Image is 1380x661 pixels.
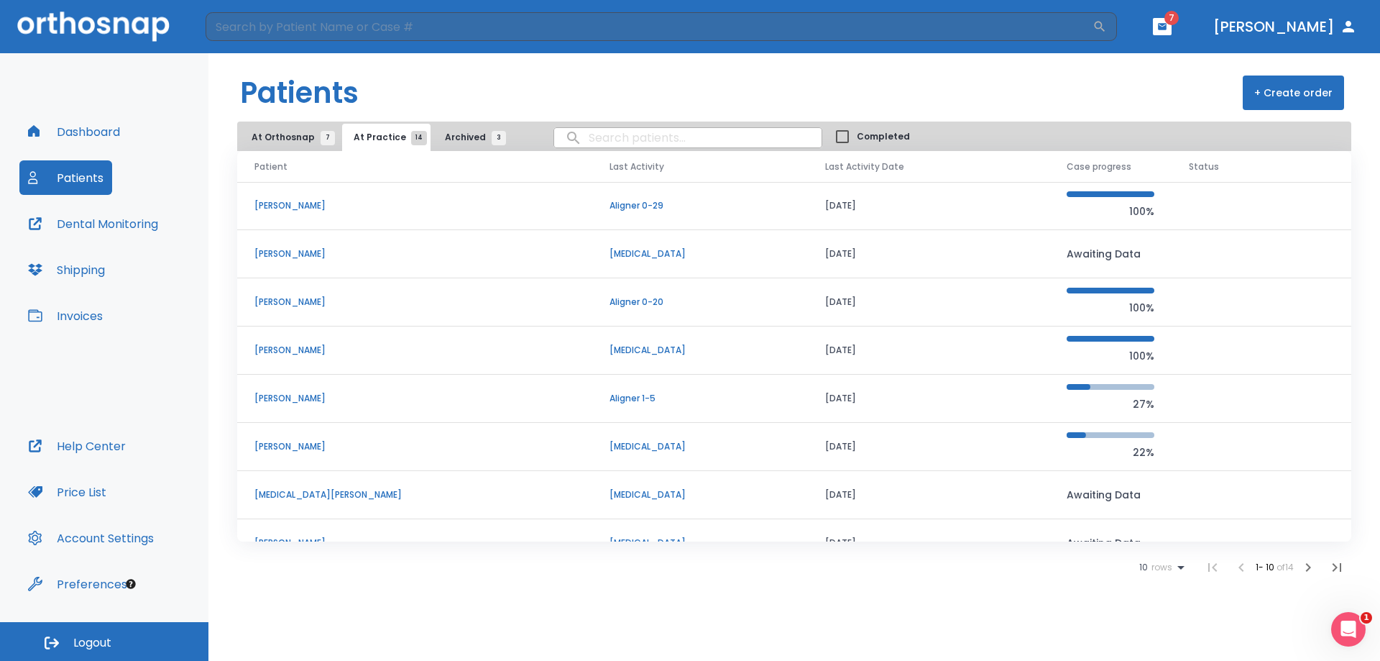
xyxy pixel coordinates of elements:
[252,131,328,144] span: At Orthosnap
[1067,534,1154,552] p: Awaiting Data
[808,182,1049,230] td: [DATE]
[1361,612,1372,624] span: 1
[1331,612,1366,647] iframe: Intercom live chat
[609,392,791,405] p: Aligner 1-5
[1189,160,1219,173] span: Status
[1256,561,1276,573] span: 1 - 10
[254,296,575,309] p: [PERSON_NAME]
[321,131,335,145] span: 7
[19,475,115,509] button: Price List
[1067,245,1154,263] p: Awaiting Data
[808,327,1049,375] td: [DATE]
[1067,444,1154,461] p: 22%
[825,160,904,173] span: Last Activity Date
[17,12,170,41] img: Orthosnap
[808,471,1049,519] td: [DATE]
[808,230,1049,278] td: [DATE]
[1067,299,1154,316] p: 100%
[254,392,575,405] p: [PERSON_NAME]
[808,519,1049,567] td: [DATE]
[1067,486,1154,503] p: Awaiting Data
[1164,11,1179,25] span: 7
[1148,562,1172,573] span: rows
[19,160,112,195] button: Patients
[73,635,111,651] span: Logout
[254,247,575,260] p: [PERSON_NAME]
[19,567,136,601] button: Preferences
[609,440,791,453] p: [MEDICAL_DATA]
[19,252,114,287] button: Shipping
[808,278,1049,327] td: [DATE]
[808,375,1049,423] td: [DATE]
[254,440,575,453] p: [PERSON_NAME]
[254,160,287,173] span: Patient
[19,206,167,241] button: Dental Monitoring
[609,160,664,173] span: Last Activity
[411,131,427,145] span: 14
[19,429,134,463] button: Help Center
[206,12,1092,41] input: Search by Patient Name or Case #
[354,131,419,144] span: At Practice
[609,247,791,260] p: [MEDICAL_DATA]
[1243,76,1344,110] button: + Create order
[124,578,137,591] div: Tooltip anchor
[1067,347,1154,365] p: 100%
[19,298,111,333] button: Invoices
[609,488,791,501] p: [MEDICAL_DATA]
[609,199,791,212] p: Aligner 0-29
[857,130,910,143] span: Completed
[1067,160,1131,173] span: Case progress
[609,296,791,309] p: Aligner 0-20
[19,521,162,555] button: Account Settings
[254,199,575,212] p: [PERSON_NAME]
[19,114,129,149] button: Dashboard
[1207,14,1363,40] button: [PERSON_NAME]
[1067,396,1154,413] p: 27%
[609,537,791,550] p: [MEDICAL_DATA]
[254,537,575,550] p: [PERSON_NAME]
[445,131,499,144] span: Archived
[240,124,513,151] div: tabs
[492,131,506,145] span: 3
[1276,561,1294,573] span: of 14
[240,71,359,114] h1: Patients
[1067,203,1154,220] p: 100%
[609,344,791,357] p: [MEDICAL_DATA]
[808,423,1049,471] td: [DATE]
[1139,562,1148,573] span: 10
[254,488,575,501] p: [MEDICAL_DATA][PERSON_NAME]
[254,344,575,357] p: [PERSON_NAME]
[554,124,822,152] input: search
